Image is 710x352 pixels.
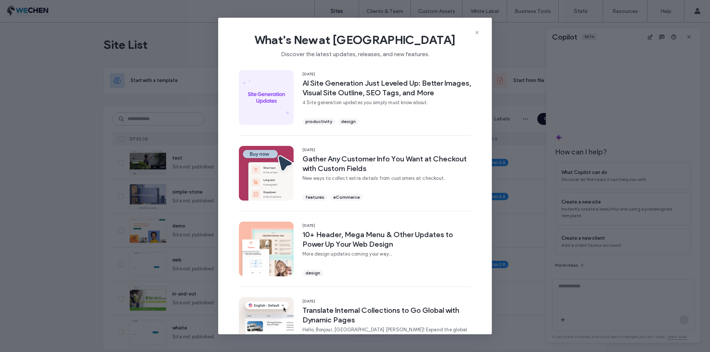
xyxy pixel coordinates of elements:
span: design [341,118,356,125]
span: Gather Any Customer Info You Want at Checkout with Custom Fields [302,154,471,173]
span: AI Site Generation Just Leveled Up: Better Images, Visual Site Outline, SEO Tags, and More [302,78,471,98]
span: More design updates coming your way... [302,250,471,258]
span: features [305,194,324,201]
span: [DATE] [302,299,471,304]
span: [DATE] [302,223,471,228]
span: What's New at [GEOGRAPHIC_DATA] [230,33,480,47]
span: design [305,270,320,276]
span: Discover the latest updates, releases, and new features. [230,47,480,58]
span: 10+ Header, Mega Menu & Other Updates to Power Up Your Web Design [302,230,471,249]
span: Translate Internal Collections to Go Global with Dynamic Pages [302,305,471,325]
span: 4 Site generation updates you simply must know about. [302,99,471,106]
span: [DATE] [302,72,471,77]
span: eCommerce [333,194,360,201]
span: [DATE] [302,147,471,153]
span: Hello, Bonjour, [GEOGRAPHIC_DATA] [PERSON_NAME]! Expand the global reach of your collection-based... [302,326,471,341]
span: New ways to collect extra details from customers at checkout. [302,175,471,182]
span: productivity [305,118,332,125]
